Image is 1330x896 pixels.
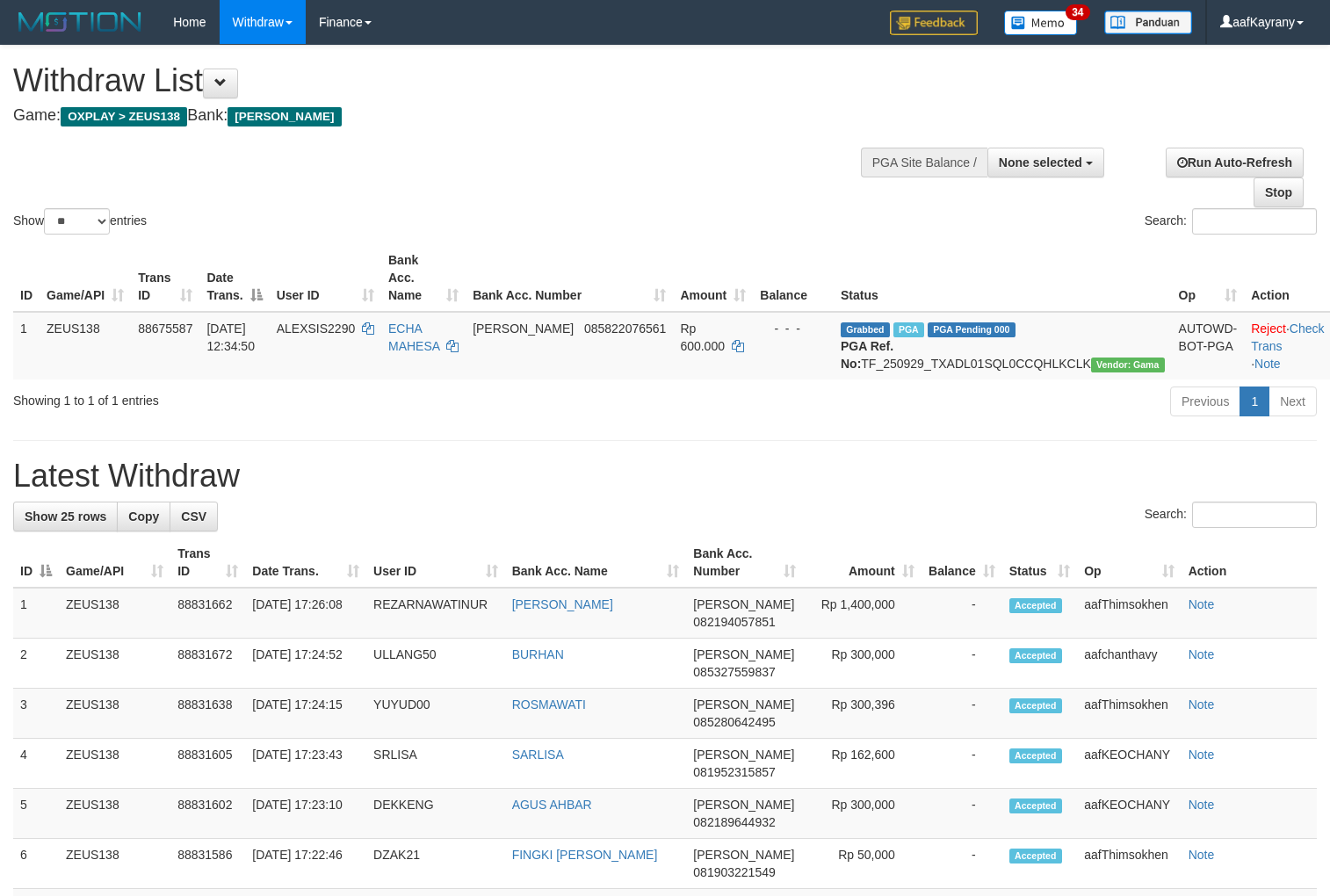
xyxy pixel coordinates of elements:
[1189,647,1215,661] a: Note
[1009,698,1062,713] span: Accepted
[13,208,147,235] label: Show entries
[834,244,1172,312] th: Status
[680,322,725,353] span: Rp 600.000
[13,639,59,689] td: 2
[245,639,366,689] td: [DATE] 17:24:52
[922,689,1002,739] td: -
[841,322,890,337] span: Grabbed
[1009,648,1062,663] span: Accepted
[40,312,131,379] td: ZEUS138
[890,11,978,35] img: Feedback.jpg
[803,639,922,689] td: Rp 300,000
[1077,689,1181,739] td: aafThimsokhen
[13,244,40,312] th: ID
[170,739,245,789] td: 88831605
[13,9,147,35] img: MOTION_logo.png
[13,689,59,739] td: 3
[40,244,131,312] th: Game/API: activate to sort column ascending
[803,739,922,789] td: Rp 162,600
[693,647,794,661] span: [PERSON_NAME]
[512,748,564,762] a: SARLISA
[228,107,341,126] span: [PERSON_NAME]
[512,597,613,611] a: [PERSON_NAME]
[206,322,255,353] span: [DATE] 12:34:50
[841,339,893,371] b: PGA Ref. No:
[1145,502,1317,528] label: Search:
[13,538,59,588] th: ID: activate to sort column descending
[512,798,592,812] a: AGUS AHBAR
[512,697,586,712] a: ROSMAWATI
[13,107,869,125] h4: Game: Bank:
[59,639,170,689] td: ZEUS138
[13,459,1317,494] h1: Latest Withdraw
[1004,11,1078,35] img: Button%20Memo.svg
[466,244,673,312] th: Bank Acc. Number: activate to sort column ascending
[366,839,505,889] td: DZAK21
[1254,177,1304,207] a: Stop
[170,538,245,588] th: Trans ID: activate to sort column ascending
[170,789,245,839] td: 88831602
[25,509,106,524] span: Show 25 rows
[1077,789,1181,839] td: aafKEOCHANY
[1240,387,1269,416] a: 1
[803,538,922,588] th: Amount: activate to sort column ascending
[1182,538,1317,588] th: Action
[1009,798,1062,813] span: Accepted
[693,697,794,712] span: [PERSON_NAME]
[512,647,564,661] a: BURHAN
[1172,244,1245,312] th: Op: activate to sort column ascending
[922,789,1002,839] td: -
[1251,322,1324,353] a: Check Trans
[803,689,922,739] td: Rp 300,396
[170,689,245,739] td: 88831638
[366,538,505,588] th: User ID: activate to sort column ascending
[59,739,170,789] td: ZEUS138
[693,798,794,812] span: [PERSON_NAME]
[1189,848,1215,862] a: Note
[512,848,658,862] a: FINGKI [PERSON_NAME]
[928,322,1016,337] span: PGA Pending
[138,322,192,336] span: 88675587
[277,322,356,336] span: ALEXSIS2290
[170,639,245,689] td: 88831672
[1104,11,1192,34] img: panduan.png
[803,789,922,839] td: Rp 300,000
[753,244,834,312] th: Balance
[181,509,206,524] span: CSV
[1254,357,1281,371] a: Note
[473,322,574,336] span: [PERSON_NAME]
[1172,312,1245,379] td: AUTOWD-BOT-PGA
[199,244,269,312] th: Date Trans.: activate to sort column descending
[366,739,505,789] td: SRLISA
[505,538,687,588] th: Bank Acc. Name: activate to sort column ascending
[61,107,187,126] span: OXPLAY > ZEUS138
[693,748,794,762] span: [PERSON_NAME]
[381,244,466,312] th: Bank Acc. Name: activate to sort column ascending
[270,244,381,312] th: User ID: activate to sort column ascending
[1009,849,1062,863] span: Accepted
[1251,322,1286,336] a: Reject
[13,789,59,839] td: 5
[366,588,505,639] td: REZARNAWATINUR
[59,839,170,889] td: ZEUS138
[1077,739,1181,789] td: aafKEOCHANY
[987,148,1104,177] button: None selected
[693,715,775,729] span: Copy 085280642495 to clipboard
[693,615,775,629] span: Copy 082194057851 to clipboard
[245,588,366,639] td: [DATE] 17:26:08
[922,639,1002,689] td: -
[1189,748,1215,762] a: Note
[1189,798,1215,812] a: Note
[1145,208,1317,235] label: Search:
[1077,639,1181,689] td: aafchanthavy
[584,322,666,336] span: Copy 085822076561 to clipboard
[834,312,1172,379] td: TF_250929_TXADL01SQL0CCQHLKCLK
[893,322,924,337] span: Marked by aafpengsreynich
[366,789,505,839] td: DEKKENG
[366,639,505,689] td: ULLANG50
[999,155,1082,170] span: None selected
[1077,538,1181,588] th: Op: activate to sort column ascending
[760,320,827,337] div: - - -
[13,839,59,889] td: 6
[803,588,922,639] td: Rp 1,400,000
